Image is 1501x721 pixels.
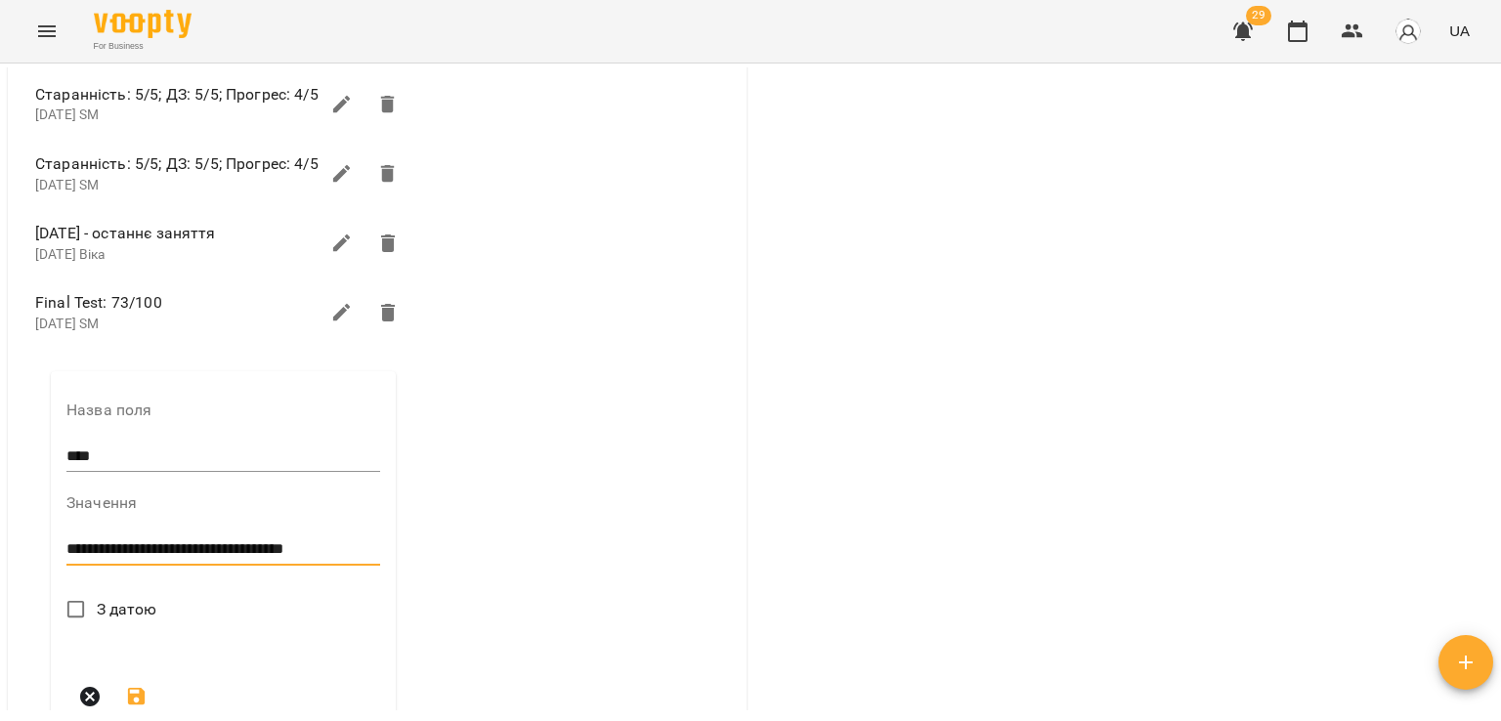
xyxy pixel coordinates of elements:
span: For Business [94,40,192,53]
span: 29 [1246,6,1271,25]
img: Voopty Logo [94,10,192,38]
span: Старанність: 5/5; ДЗ: 5/5; Прогрес: 4/5 [35,83,319,106]
span: [DATE] SM [35,316,99,331]
span: Final Test: 73/100 [35,291,319,315]
img: avatar_s.png [1394,18,1422,45]
span: Старанність: 5/5; ДЗ: 5/5; Прогрес: 4/5 [35,152,319,176]
button: UA [1441,13,1478,49]
span: UA [1449,21,1470,41]
label: Значення [66,495,380,511]
label: Назва поля [66,403,380,418]
span: [DATE] SM [35,177,99,192]
span: [DATE] Віка [35,246,106,262]
button: Menu [23,8,70,55]
span: [DATE] SM [35,106,99,122]
span: [DATE] - останнє заняття [35,222,319,245]
span: З датою [97,598,157,621]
